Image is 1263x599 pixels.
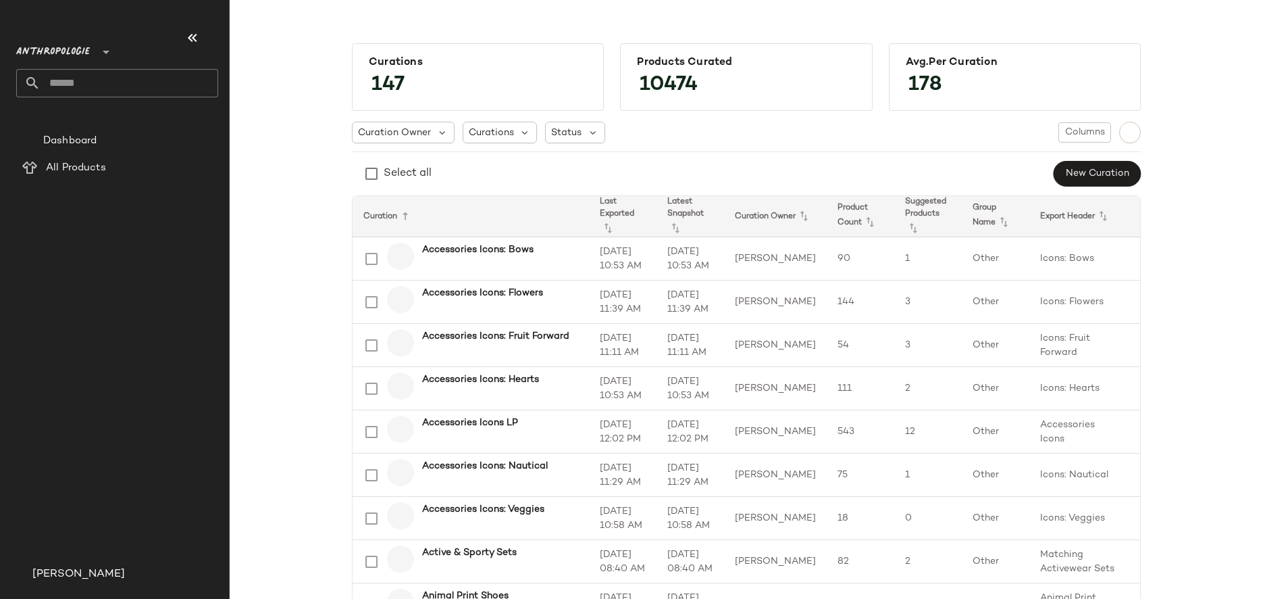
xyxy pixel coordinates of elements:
[1054,161,1141,187] button: New Curation
[962,237,1029,281] td: Other
[724,540,827,583] td: [PERSON_NAME]
[656,281,724,324] td: [DATE] 11:39 AM
[962,454,1029,497] td: Other
[16,37,90,61] span: Anthropologie
[358,61,418,110] span: 147
[32,567,125,583] span: [PERSON_NAME]
[1132,454,1257,497] td: Icons: Nautical
[894,497,962,540] td: 0
[46,160,106,176] span: All Products
[469,126,514,140] span: Curations
[894,410,962,454] td: 12
[589,540,656,583] td: [DATE] 08:40 AM
[962,281,1029,324] td: Other
[724,196,827,237] th: Curation Owner
[1029,196,1132,237] th: Export Header
[827,237,894,281] td: 90
[1029,281,1132,324] td: Icons: Flowers
[1058,122,1111,143] button: Columns
[827,281,894,324] td: 144
[827,324,894,367] td: 54
[1132,410,1257,454] td: Icon Accessories: Fruits, Fish & More
[589,497,656,540] td: [DATE] 10:58 AM
[656,454,724,497] td: [DATE] 11:29 AM
[962,540,1029,583] td: Other
[1029,497,1132,540] td: Icons: Veggies
[895,61,956,110] span: 178
[589,237,656,281] td: [DATE] 10:53 AM
[656,196,724,237] th: Latest Snapshot
[1029,367,1132,410] td: Icons: Hearts
[724,367,827,410] td: [PERSON_NAME]
[353,196,589,237] th: Curation
[724,237,827,281] td: [PERSON_NAME]
[1132,196,1257,237] th: Export Meta Title
[1132,497,1257,540] td: Icons: Veggies
[962,196,1029,237] th: Group Name
[43,133,97,149] span: Dashboard
[827,497,894,540] td: 18
[894,454,962,497] td: 1
[827,196,894,237] th: Product Count
[906,56,1124,69] div: Avg.per Curation
[656,497,724,540] td: [DATE] 10:58 AM
[962,367,1029,410] td: Other
[656,540,724,583] td: [DATE] 08:40 AM
[724,281,827,324] td: [PERSON_NAME]
[1064,127,1105,138] span: Columns
[962,410,1029,454] td: Other
[589,281,656,324] td: [DATE] 11:39 AM
[724,454,827,497] td: [PERSON_NAME]
[422,329,569,343] b: Accessories Icons: Fruit Forward
[894,367,962,410] td: 2
[894,196,962,237] th: Suggested Products
[589,367,656,410] td: [DATE] 10:53 AM
[422,546,517,560] b: Active & Sporty Sets
[656,367,724,410] td: [DATE] 10:53 AM
[1132,237,1257,281] td: Icons: Bows
[962,324,1029,367] td: Other
[589,324,656,367] td: [DATE] 11:11 AM
[422,373,539,387] b: Accessories Icons: Hearts
[369,56,587,69] div: Curations
[1029,454,1132,497] td: Icons: Nautical
[1132,281,1257,324] td: Icons: Flowers
[1029,540,1132,583] td: Matching Activewear Sets
[1029,324,1132,367] td: Icons: Fruit Forward
[724,497,827,540] td: [PERSON_NAME]
[358,126,431,140] span: Curation Owner
[1132,324,1257,367] td: Icons: Fruit Forward
[626,61,711,110] span: 10474
[656,324,724,367] td: [DATE] 11:11 AM
[894,237,962,281] td: 1
[551,126,582,140] span: Status
[827,454,894,497] td: 75
[724,324,827,367] td: [PERSON_NAME]
[1029,237,1132,281] td: Icons: Bows
[422,502,544,517] b: Accessories Icons: Veggies
[827,540,894,583] td: 82
[589,454,656,497] td: [DATE] 11:29 AM
[589,196,656,237] th: Last Exported
[1132,367,1257,410] td: Icons: Hearts
[827,410,894,454] td: 543
[894,540,962,583] td: 2
[827,367,894,410] td: 111
[422,243,534,257] b: Accessories Icons: Bows
[422,459,548,473] b: Accessories Icons: Nautical
[894,281,962,324] td: 3
[1065,168,1129,179] span: New Curation
[1132,540,1257,583] td: Activewear Sets
[1029,410,1132,454] td: Accessories Icons
[962,497,1029,540] td: Other
[894,324,962,367] td: 3
[724,410,827,454] td: [PERSON_NAME]
[656,410,724,454] td: [DATE] 12:02 PM
[637,56,855,69] div: Products Curated
[422,416,518,430] b: Accessories Icons LP
[589,410,656,454] td: [DATE] 12:02 PM
[422,286,543,300] b: Accessories Icons: Flowers
[384,166,432,182] div: Select all
[656,237,724,281] td: [DATE] 10:53 AM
